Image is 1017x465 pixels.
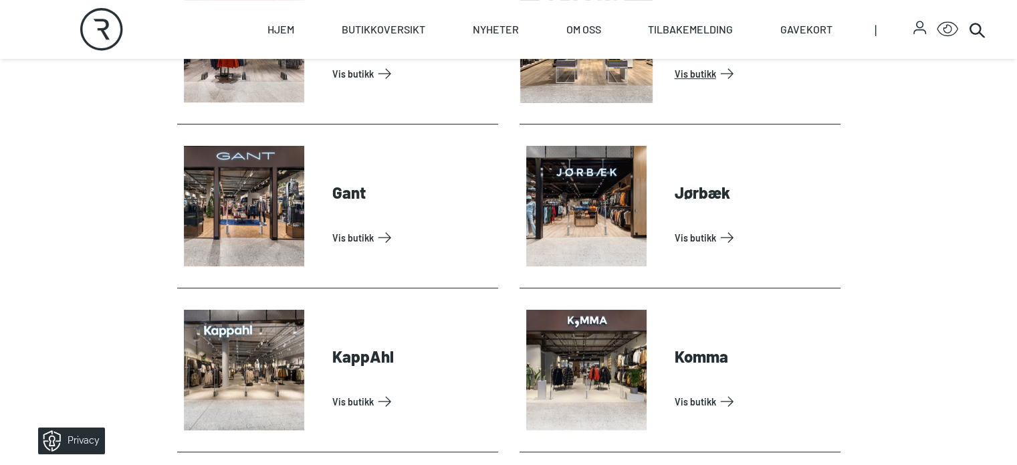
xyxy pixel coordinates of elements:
[937,19,958,40] button: Open Accessibility Menu
[675,63,835,84] a: Vis Butikk: Eurosko
[13,423,122,458] iframe: Manage Preferences
[675,227,835,248] a: Vis Butikk: Jørbæk
[332,63,493,84] a: Vis Butikk: Dressmann
[332,391,493,412] a: Vis Butikk: KappAhl
[675,391,835,412] a: Vis Butikk: Komma
[332,227,493,248] a: Vis Butikk: Gant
